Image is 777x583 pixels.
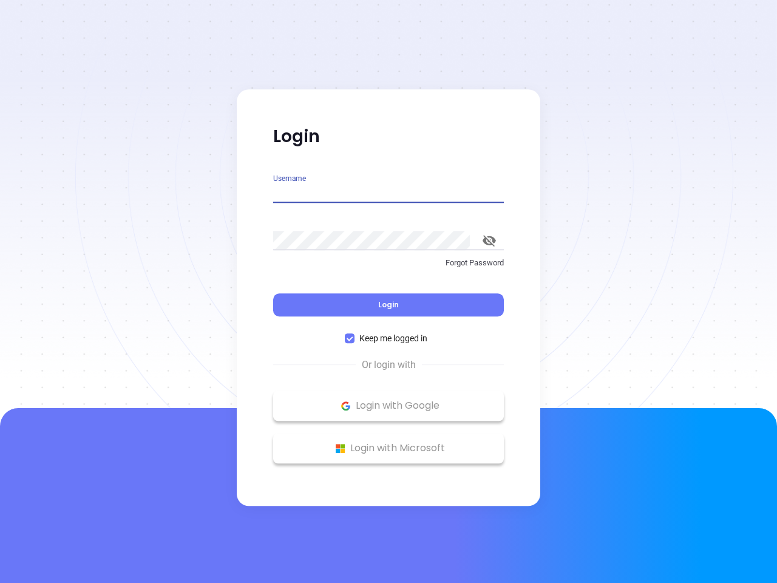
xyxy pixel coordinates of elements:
[355,332,432,345] span: Keep me logged in
[333,441,348,456] img: Microsoft Logo
[279,439,498,457] p: Login with Microsoft
[273,433,504,463] button: Microsoft Logo Login with Microsoft
[273,126,504,148] p: Login
[273,390,504,421] button: Google Logo Login with Google
[378,299,399,310] span: Login
[338,398,353,414] img: Google Logo
[356,358,422,372] span: Or login with
[273,175,306,182] label: Username
[475,226,504,255] button: toggle password visibility
[273,257,504,269] p: Forgot Password
[279,397,498,415] p: Login with Google
[273,257,504,279] a: Forgot Password
[273,293,504,316] button: Login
